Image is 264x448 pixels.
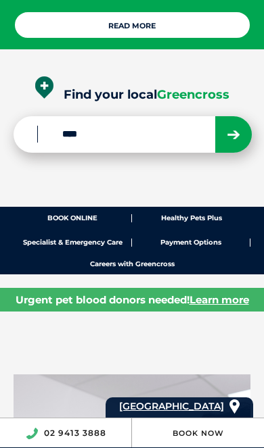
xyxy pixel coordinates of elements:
span: [GEOGRAPHIC_DATA] [119,400,224,412]
img: location_phone.svg [26,428,38,439]
a: Payment Options [132,239,250,247]
a: Read more [14,11,251,39]
label: Find your local [14,76,250,103]
a: [GEOGRAPHIC_DATA] [119,397,224,416]
a: Specialist & Emergency Care [14,239,132,247]
u: Learn more [190,293,249,306]
img: location_pin.svg [229,399,240,414]
a: Healthy Pets Plus [132,214,250,222]
span: Greencross [157,87,229,102]
a: BOOK ONLINE [14,214,132,222]
a: Careers with Greencross [14,260,250,268]
a: Book Now [173,428,224,438]
a: 02 9413 3888 [44,428,106,438]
